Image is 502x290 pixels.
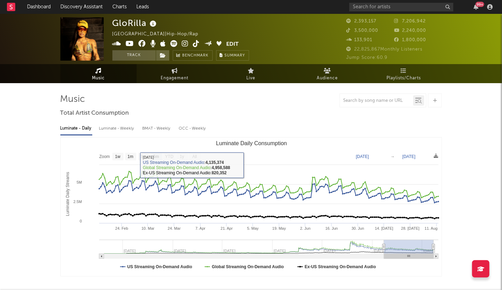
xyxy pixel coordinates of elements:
span: Total Artist Consumption [60,109,129,117]
text: 2.5M [73,200,82,204]
text: 11. Aug [425,226,437,230]
text: 16. Jun [325,226,338,230]
a: Live [213,64,289,83]
span: Live [247,74,256,82]
button: Edit [226,40,239,49]
text: 19. May [272,226,286,230]
text: All [192,155,197,159]
text: YTD [165,155,173,159]
button: 99+ [474,4,478,10]
text: 3m [140,155,146,159]
span: Playlists/Charts [386,74,421,82]
text: Luminate Daily Streams [65,172,70,216]
text: 28. [DATE] [401,226,419,230]
text: 5M [76,180,82,184]
text: 21. Apr [220,226,232,230]
span: Music [92,74,105,82]
text: Luminate Daily Consumption [216,140,287,146]
span: 22,825,867 Monthly Listeners [347,47,423,52]
text: Global Streaming On-Demand Audio [212,264,284,269]
button: Track [112,50,156,61]
span: 2,240,000 [394,28,426,33]
div: 99 + [476,2,484,7]
span: Summary [225,54,245,58]
input: Search by song name or URL [340,98,413,104]
span: Engagement [161,74,189,82]
text: 7. Apr [195,226,205,230]
div: GloRilla [112,17,159,29]
text: 10. Mar [141,226,154,230]
text: Ex-US Streaming On-Demand Audio [305,264,376,269]
text: [DATE] [423,249,435,253]
text: 24. Mar [168,226,181,230]
a: Music [60,64,137,83]
span: 133,901 [347,38,373,42]
svg: Luminate Daily Consumption [61,138,442,276]
button: Summary [216,50,249,61]
text: 6m [153,155,159,159]
div: [GEOGRAPHIC_DATA] | Hip-Hop/Rap [112,30,207,38]
text: 1y [180,155,184,159]
a: Audience [289,64,366,83]
text: 24. Feb [115,226,128,230]
input: Search for artists [349,3,453,11]
text: 2. Jun [300,226,310,230]
span: 3,500,000 [347,28,378,33]
span: 2,393,157 [347,19,377,24]
div: Luminate - Daily [60,123,92,134]
text: US Streaming On-Demand Audio [127,264,192,269]
text: 0 [79,219,82,223]
span: 1,800,000 [394,38,426,42]
text: 1m [127,155,133,159]
span: Audience [317,74,338,82]
div: OCC - Weekly [179,123,207,134]
text: 5. May [247,226,259,230]
text: 1w [115,155,120,159]
a: Playlists/Charts [366,64,442,83]
text: Zoom [99,155,110,159]
text: [DATE] [356,154,369,159]
text: → [391,154,395,159]
a: Engagement [137,64,213,83]
text: 30. Jun [351,226,364,230]
text: 14. [DATE] [375,226,393,230]
span: 7,206,942 [394,19,426,24]
span: Benchmark [182,52,209,60]
a: Benchmark [173,50,213,61]
div: BMAT - Weekly [143,123,172,134]
div: Luminate - Weekly [99,123,136,134]
span: Jump Score: 60.9 [347,55,388,60]
text: [DATE] [402,154,416,159]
